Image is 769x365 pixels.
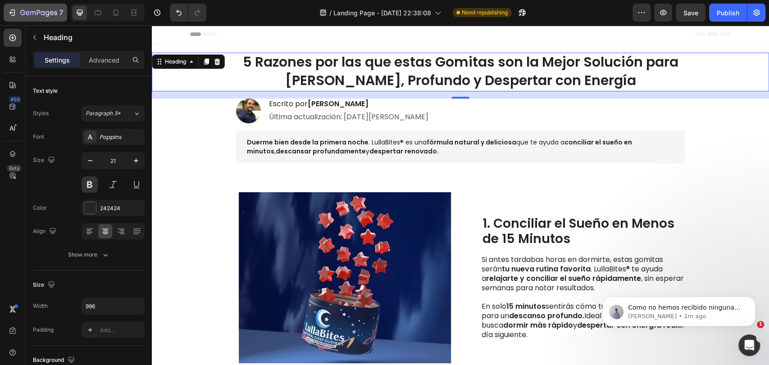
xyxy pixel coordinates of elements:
[95,113,480,131] span: . LullaBites® es una que te ayuda a , y
[350,239,439,249] strong: tu nueva rutina favorita
[589,278,769,341] iframe: Intercom notifications message
[33,204,47,212] div: Color
[333,8,431,18] span: Landing Page - [DATE] 22:38:08
[44,32,141,43] p: Heading
[33,302,48,310] div: Width
[100,133,142,141] div: Poppins
[676,4,705,22] button: Save
[33,154,57,167] div: Size
[7,165,22,172] div: Beta
[218,122,287,131] strong: despertar renovado.
[170,4,206,22] div: Undo/Redo
[84,167,302,338] img: gempages_576991146673177315-bcc611e9-cb86-457e-a193-db1a33188a2e.png
[33,87,58,95] div: Text style
[462,9,508,17] span: Need republishing
[124,122,214,131] strong: descansar profundamente
[330,277,532,314] p: En solo sentirás cómo tu cuerpo se prepara para un Ideal para cualquiera que busca y al día sigui...
[425,295,526,305] strong: despertar con energía real
[4,4,67,22] button: 7
[156,73,217,84] strong: [PERSON_NAME]
[757,321,764,328] span: 1
[95,113,480,131] strong: conciliar el sueño en minutos
[351,295,421,305] strong: dormir más rápido
[82,298,144,314] input: Auto
[683,9,698,17] span: Save
[33,326,54,334] div: Padding
[738,334,760,356] iframe: Intercom live chat
[89,55,119,65] p: Advanced
[45,55,70,65] p: Settings
[82,105,145,122] button: Paragraph 3*
[95,113,217,122] strong: Duerme bien desde la primera noche
[33,225,58,238] div: Align
[68,250,110,259] div: Show more
[330,190,533,222] h2: 1. Conciliar el Sueño en Menos de 15 Minutos
[33,109,49,117] div: Styles
[357,285,432,296] strong: descanso profundo.
[59,7,63,18] p: 7
[100,204,142,212] div: 242424
[334,248,489,258] strong: relajarte y conciliar el sueño rápidamente
[329,8,332,18] span: /
[717,8,739,18] div: Publish
[9,96,22,103] div: 450
[33,247,145,263] button: Show more
[355,276,394,286] strong: 15 minutos
[117,87,277,97] p: Última actualización: [DATE][PERSON_NAME]
[709,4,747,22] button: Publish
[152,25,769,365] iframe: To enrich screen reader interactions, please activate Accessibility in Grammarly extension settings
[275,113,364,122] strong: fórmula natural y deliciosa
[100,326,142,334] div: Add...
[33,133,44,141] div: Font
[33,279,57,291] div: Size
[86,109,121,117] span: Paragraph 3*
[330,230,532,267] p: Si antes tardabas horas en dormirte, estas gomitas serán . LullaBites® te ayuda a , sin esperar s...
